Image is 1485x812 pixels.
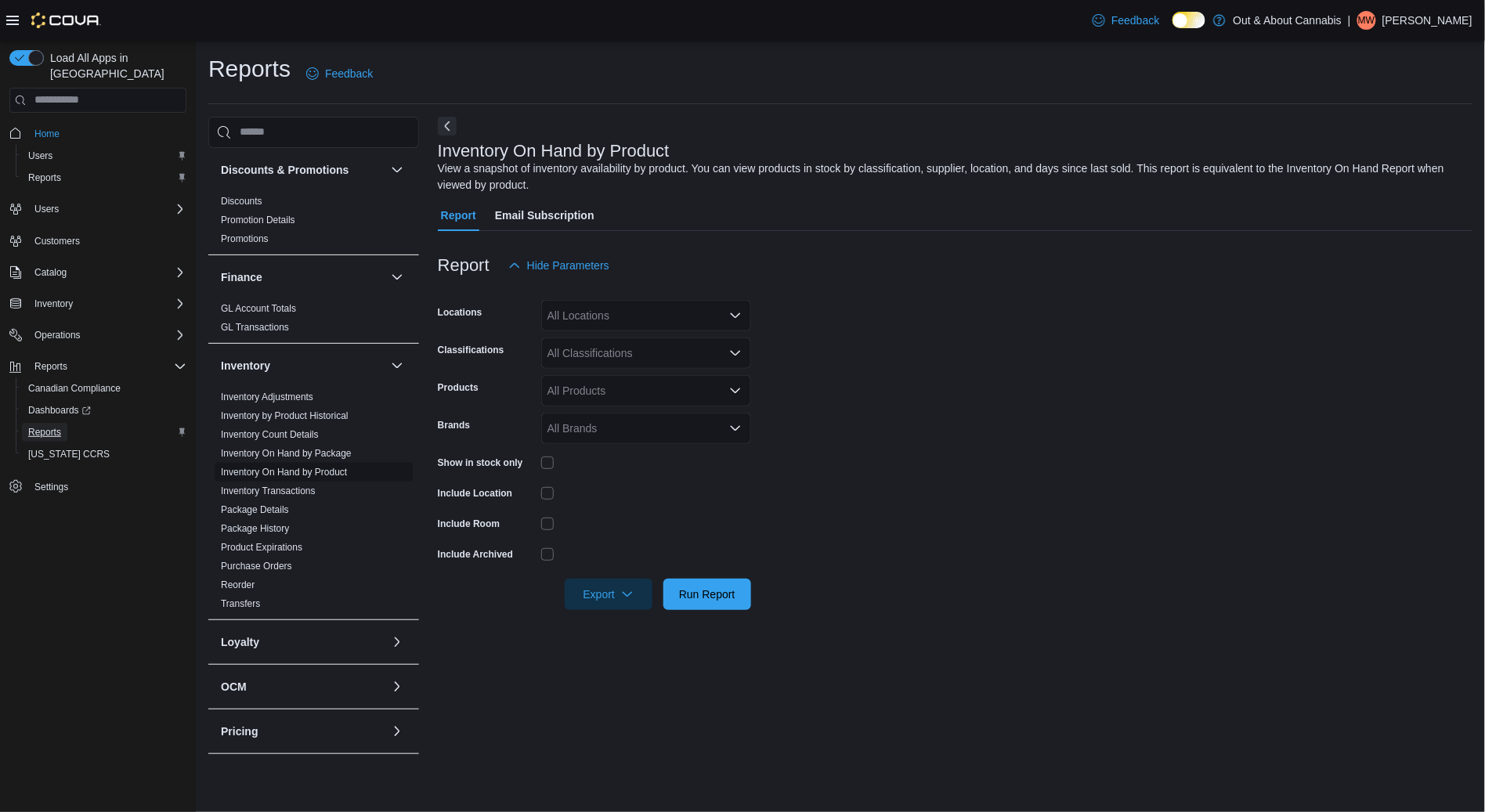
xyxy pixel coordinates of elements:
[28,478,74,496] a: Settings
[28,294,186,313] span: Inventory
[221,724,385,739] button: Pricing
[438,487,512,500] label: Include Location
[22,445,116,464] a: [US_STATE] CCRS
[574,579,643,610] span: Export
[221,597,260,610] span: Transfers
[16,145,193,167] button: Users
[3,229,193,252] button: Customers
[438,161,1465,193] div: View a snapshot of inventory availability by product. You can view products in stock by classific...
[729,347,742,359] button: Open list of options
[28,326,87,345] button: Operations
[388,677,406,696] button: OCM
[438,457,523,469] label: Show in stock only
[1357,11,1376,30] div: Mark Wolk
[28,171,61,184] span: Reports
[208,299,419,343] div: Finance
[221,467,347,478] a: Inventory On Hand by Product
[221,196,262,207] a: Discounts
[22,146,186,165] span: Users
[1234,11,1342,30] p: Out & About Cannabis
[28,125,66,143] a: Home
[16,443,193,465] button: [US_STATE] CCRS
[22,445,186,464] span: Washington CCRS
[495,200,594,231] span: Email Subscription
[221,448,352,459] a: Inventory On Hand by Package
[221,302,296,315] span: GL Account Totals
[22,168,67,187] a: Reports
[221,215,295,226] a: Promotion Details
[22,401,97,420] a: Dashboards
[28,476,186,496] span: Settings
[438,419,470,431] label: Brands
[28,357,74,376] button: Reports
[34,128,60,140] span: Home
[502,250,616,281] button: Hide Parameters
[1111,13,1159,28] span: Feedback
[325,66,373,81] span: Feedback
[441,200,476,231] span: Report
[22,401,186,420] span: Dashboards
[221,542,302,553] a: Product Expirations
[1382,11,1472,30] p: [PERSON_NAME]
[221,485,316,497] span: Inventory Transactions
[221,358,385,374] button: Inventory
[221,358,270,374] h3: Inventory
[221,214,295,226] span: Promotion Details
[208,53,291,85] h1: Reports
[28,231,186,251] span: Customers
[221,303,296,314] a: GL Account Totals
[679,586,735,602] span: Run Report
[221,598,260,609] a: Transfers
[221,485,316,496] a: Inventory Transactions
[208,192,419,254] div: Discounts & Promotions
[221,233,269,245] span: Promotions
[1086,5,1165,36] a: Feedback
[221,269,385,285] button: Finance
[221,634,385,650] button: Loyalty
[438,306,482,319] label: Locations
[221,541,302,554] span: Product Expirations
[527,258,609,273] span: Hide Parameters
[221,634,259,650] h3: Loyalty
[565,579,652,610] button: Export
[1348,11,1351,30] p: |
[1358,11,1375,30] span: MW
[729,384,742,397] button: Open list of options
[221,410,349,421] a: Inventory by Product Historical
[28,426,61,438] span: Reports
[221,679,247,695] h3: OCM
[663,579,751,610] button: Run Report
[221,410,349,422] span: Inventory by Product Historical
[438,381,479,394] label: Products
[28,263,186,282] span: Catalog
[438,548,513,561] label: Include Archived
[3,122,193,145] button: Home
[221,503,289,516] span: Package Details
[28,150,52,162] span: Users
[28,263,73,282] button: Catalog
[34,298,73,310] span: Inventory
[388,356,406,375] button: Inventory
[221,392,313,402] a: Inventory Adjustments
[3,198,193,220] button: Users
[16,421,193,443] button: Reports
[300,58,379,89] a: Feedback
[221,560,292,572] span: Purchase Orders
[3,293,193,315] button: Inventory
[221,321,289,334] span: GL Transactions
[221,269,262,285] h3: Finance
[221,391,313,403] span: Inventory Adjustments
[34,360,67,373] span: Reports
[16,167,193,189] button: Reports
[221,724,258,739] h3: Pricing
[28,382,121,395] span: Canadian Compliance
[221,504,289,515] a: Package Details
[221,579,255,590] a: Reorder
[34,481,68,493] span: Settings
[28,124,186,143] span: Home
[3,262,193,283] button: Catalog
[221,523,289,534] a: Package History
[208,388,419,619] div: Inventory
[34,235,80,247] span: Customers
